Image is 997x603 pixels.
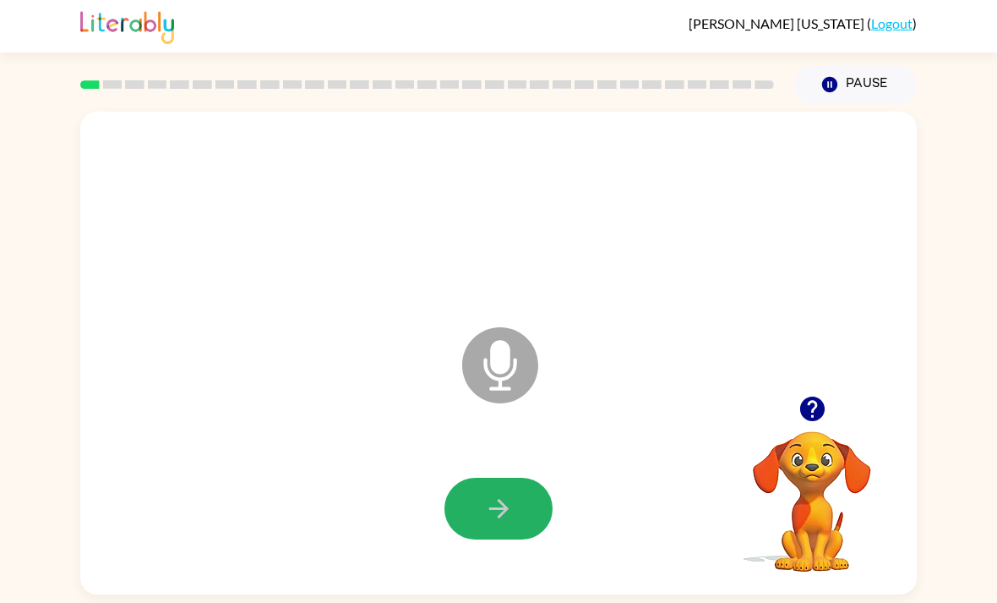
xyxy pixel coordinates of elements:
div: ( ) [689,15,917,31]
span: [PERSON_NAME] [US_STATE] [689,15,867,31]
img: Literably [80,7,174,44]
button: Pause [794,65,917,104]
a: Logout [871,15,913,31]
video: Your browser must support playing .mp4 files to use Literably. Please try using another browser. [727,405,896,574]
